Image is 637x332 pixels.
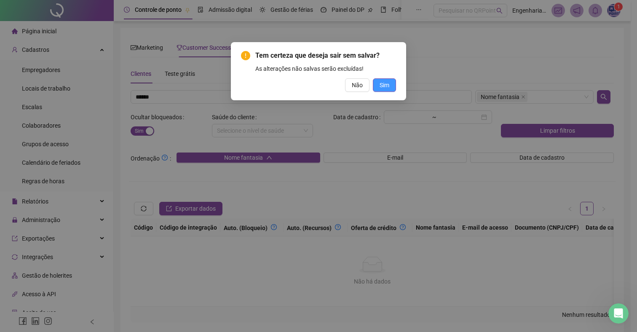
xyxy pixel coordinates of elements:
[380,80,389,90] span: Sim
[608,303,629,324] iframe: Intercom live chat
[255,51,380,59] span: Tem certeza que deseja sair sem salvar?
[345,78,369,92] button: Não
[352,80,363,90] span: Não
[255,65,364,72] span: As alterações não salvas serão excluídas!
[241,51,250,60] span: exclamation-circle
[373,78,396,92] button: Sim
